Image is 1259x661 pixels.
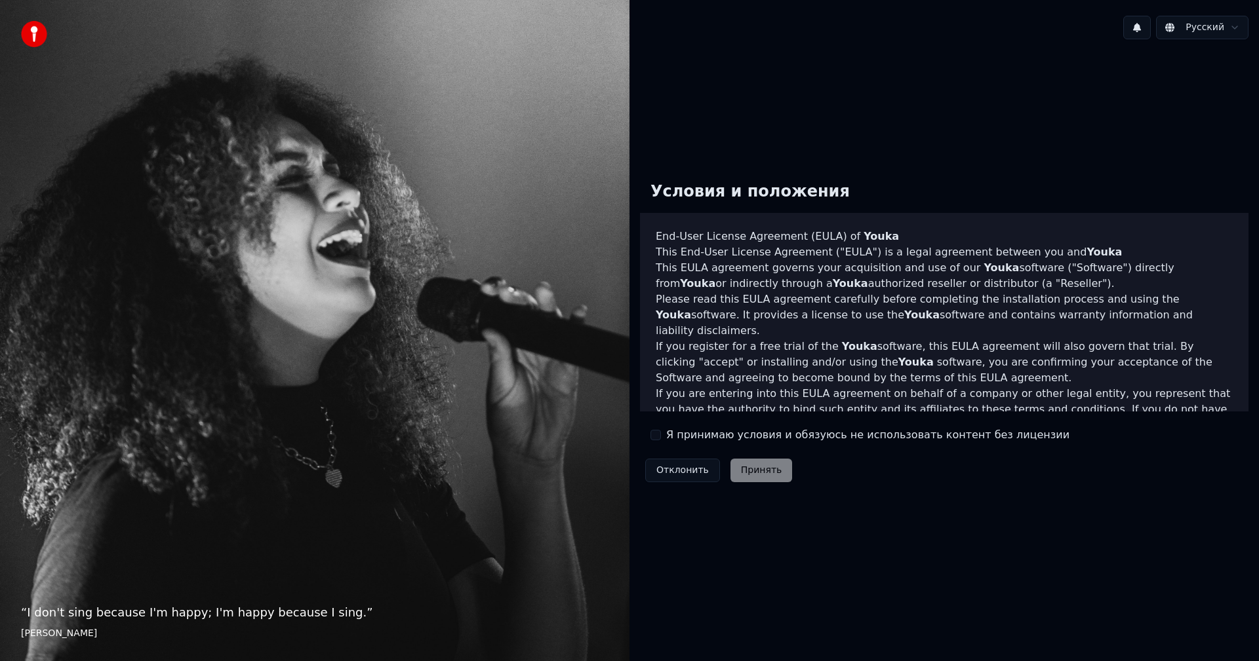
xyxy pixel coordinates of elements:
[680,277,715,290] span: Youka
[984,261,1019,274] span: Youka
[1087,246,1122,258] span: Youka
[21,627,609,640] footer: [PERSON_NAME]
[864,230,899,242] span: Youka
[645,459,720,482] button: Отклонить
[656,244,1233,260] p: This End-User License Agreement ("EULA") is a legal agreement between you and
[833,277,868,290] span: Youka
[21,603,609,622] p: “ I don't sing because I'm happy; I'm happy because I sing. ”
[21,21,47,47] img: youka
[842,340,877,352] span: Youka
[656,292,1233,339] p: Please read this EULA agreement carefully before completing the installation process and using th...
[656,386,1233,449] p: If you are entering into this EULA agreement on behalf of a company or other legal entity, you re...
[656,229,1233,244] h3: End-User License Agreement (EULA) of
[898,356,934,368] span: Youka
[656,339,1233,386] p: If you register for a free trial of the software, this EULA agreement will also govern that trial...
[656,309,691,321] span: Youka
[904,309,940,321] span: Youka
[666,427,1069,443] label: Я принимаю условия и обязуюсь не использовать контент без лицензии
[640,171,860,213] div: Условия и положения
[656,260,1233,292] p: This EULA agreement governs your acquisition and use of our software ("Software") directly from o...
